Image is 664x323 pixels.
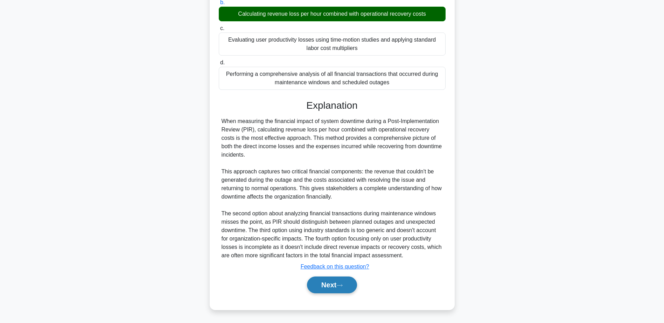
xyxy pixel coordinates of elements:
[301,264,369,270] a: Feedback on this question?
[222,117,443,260] div: When measuring the financial impact of system downtime during a Post-Implementation Review (PIR),...
[219,67,446,90] div: Performing a comprehensive analysis of all financial transactions that occurred during maintenanc...
[219,33,446,56] div: Evaluating user productivity losses using time-motion studies and applying standard labor cost mu...
[223,100,441,112] h3: Explanation
[220,59,225,65] span: d.
[307,277,357,293] button: Next
[219,7,446,21] div: Calculating revenue loss per hour combined with operational recovery costs
[220,25,224,31] span: c.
